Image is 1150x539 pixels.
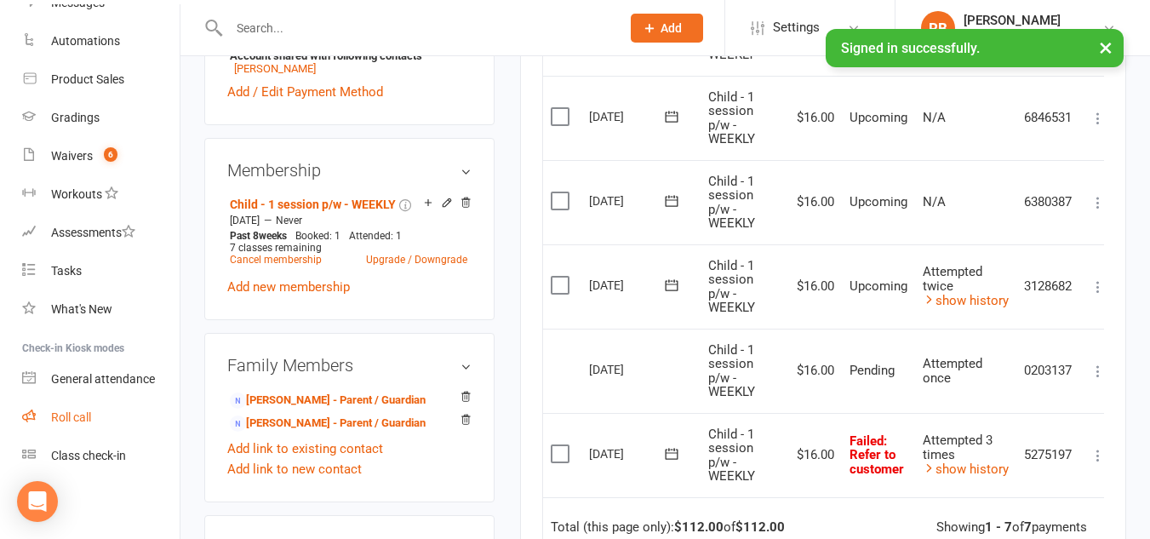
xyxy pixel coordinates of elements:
[850,363,895,378] span: Pending
[51,149,93,163] div: Waivers
[964,28,1061,43] div: Iconic Jiu Jitsu
[923,293,1009,308] a: show history
[1016,160,1080,244] td: 6380387
[230,415,426,433] a: [PERSON_NAME] - Parent / Guardian
[921,11,955,45] div: RB
[589,356,667,382] div: [DATE]
[661,21,682,35] span: Add
[230,392,426,410] a: [PERSON_NAME] - Parent / Guardian
[227,279,350,295] a: Add new membership
[589,187,667,214] div: [DATE]
[1016,76,1080,160] td: 6846531
[230,198,396,211] a: Child - 1 session p/w - WEEKLY
[51,264,82,278] div: Tasks
[226,214,472,227] div: —
[784,413,842,497] td: $16.00
[227,439,383,459] a: Add link to existing contact
[104,147,117,162] span: 6
[226,230,291,242] div: weeks
[227,82,383,102] a: Add / Edit Payment Method
[22,60,180,99] a: Product Sales
[230,230,259,242] span: Past 8
[985,519,1012,535] strong: 1 - 7
[773,9,820,47] span: Settings
[51,111,100,124] div: Gradings
[631,14,703,43] button: Add
[1016,244,1080,329] td: 3128682
[230,215,260,226] span: [DATE]
[22,22,180,60] a: Automations
[551,520,785,535] div: Total (this page only): of
[784,76,842,160] td: $16.00
[784,244,842,329] td: $16.00
[923,110,946,125] span: N/A
[784,329,842,413] td: $16.00
[923,433,993,462] span: Attempted 3 times
[276,215,302,226] span: Never
[850,433,904,477] span: : Refer to customer
[923,194,946,209] span: N/A
[850,278,907,294] span: Upcoming
[589,440,667,467] div: [DATE]
[850,433,904,477] span: Failed
[589,103,667,129] div: [DATE]
[708,89,755,147] span: Child - 1 session p/w - WEEKLY
[22,214,180,252] a: Assessments
[674,519,724,535] strong: $112.00
[850,194,907,209] span: Upcoming
[708,427,755,485] span: Child - 1 session p/w - WEEKLY
[22,360,180,399] a: General attendance kiosk mode
[22,252,180,290] a: Tasks
[589,272,667,298] div: [DATE]
[22,437,180,475] a: Class kiosk mode
[227,356,472,375] h3: Family Members
[964,13,1061,28] div: [PERSON_NAME]
[1016,329,1080,413] td: 0203137
[1024,519,1032,535] strong: 7
[22,99,180,137] a: Gradings
[708,342,755,400] span: Child - 1 session p/w - WEEKLY
[230,254,322,266] a: Cancel membership
[227,161,472,180] h3: Membership
[22,290,180,329] a: What's New
[923,264,982,294] span: Attempted twice
[224,16,609,40] input: Search...
[366,254,467,266] a: Upgrade / Downgrade
[349,230,402,242] span: Attended: 1
[51,449,126,462] div: Class check-in
[1016,413,1080,497] td: 5275197
[735,519,785,535] strong: $112.00
[51,187,102,201] div: Workouts
[936,520,1087,535] div: Showing of payments
[51,302,112,316] div: What's New
[51,410,91,424] div: Roll call
[295,230,340,242] span: Booked: 1
[850,110,907,125] span: Upcoming
[923,462,1009,477] a: show history
[923,356,982,386] span: Attempted once
[227,459,362,479] a: Add link to new contact
[17,481,58,522] div: Open Intercom Messenger
[841,40,980,56] span: Signed in successfully.
[51,226,135,239] div: Assessments
[230,242,322,254] span: 7 classes remaining
[22,399,180,437] a: Roll call
[708,258,755,316] span: Child - 1 session p/w - WEEKLY
[51,72,124,86] div: Product Sales
[51,372,155,386] div: General attendance
[22,137,180,175] a: Waivers 6
[1090,29,1121,66] button: ×
[22,175,180,214] a: Workouts
[708,174,755,232] span: Child - 1 session p/w - WEEKLY
[784,160,842,244] td: $16.00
